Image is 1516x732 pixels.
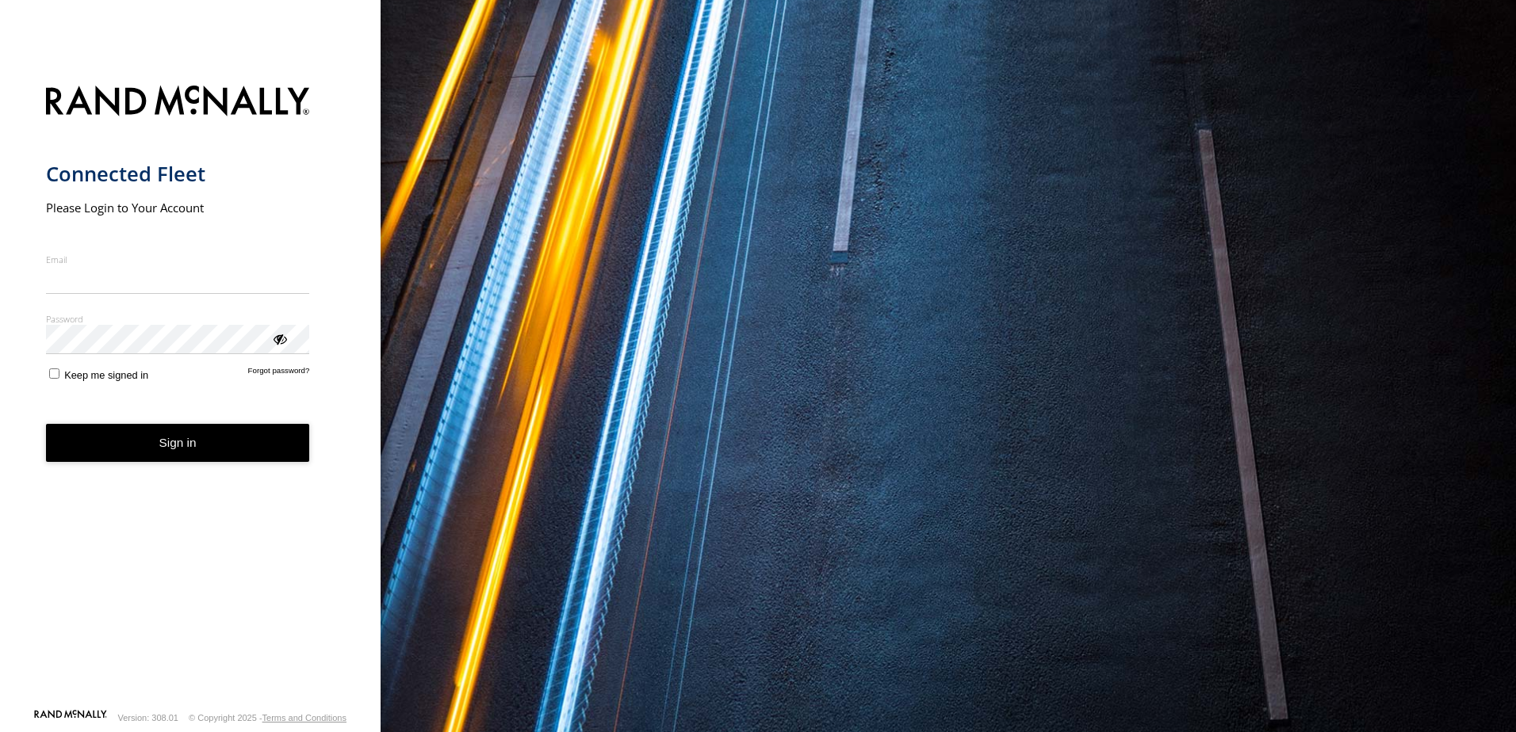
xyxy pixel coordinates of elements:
[271,330,287,346] div: ViewPassword
[49,368,59,379] input: Keep me signed in
[46,76,335,708] form: main
[248,366,310,381] a: Forgot password?
[118,713,178,722] div: Version: 308.01
[46,200,310,215] h2: Please Login to Your Account
[46,82,310,123] img: Rand McNally
[262,713,346,722] a: Terms and Conditions
[46,254,310,265] label: Email
[64,369,148,381] span: Keep me signed in
[189,713,346,722] div: © Copyright 2025 -
[34,710,107,726] a: Visit our Website
[46,161,310,187] h1: Connected Fleet
[46,313,310,325] label: Password
[46,424,310,463] button: Sign in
